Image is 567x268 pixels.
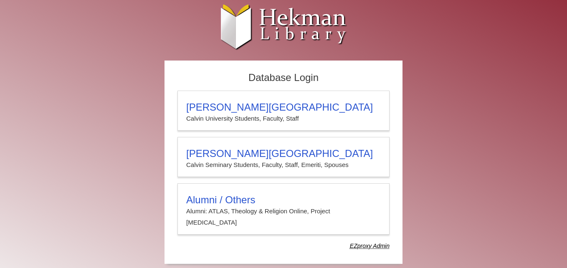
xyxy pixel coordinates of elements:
[186,159,381,170] p: Calvin Seminary Students, Faculty, Staff, Emeriti, Spouses
[177,91,390,131] a: [PERSON_NAME][GEOGRAPHIC_DATA]Calvin University Students, Faculty, Staff
[186,206,381,228] p: Alumni: ATLAS, Theology & Religion Online, Project [MEDICAL_DATA]
[186,194,381,228] summary: Alumni / OthersAlumni: ATLAS, Theology & Religion Online, Project [MEDICAL_DATA]
[350,243,390,249] dfn: Use Alumni login
[173,69,394,86] h2: Database Login
[186,148,381,159] h3: [PERSON_NAME][GEOGRAPHIC_DATA]
[186,113,381,124] p: Calvin University Students, Faculty, Staff
[186,101,381,113] h3: [PERSON_NAME][GEOGRAPHIC_DATA]
[186,194,381,206] h3: Alumni / Others
[177,137,390,177] a: [PERSON_NAME][GEOGRAPHIC_DATA]Calvin Seminary Students, Faculty, Staff, Emeriti, Spouses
